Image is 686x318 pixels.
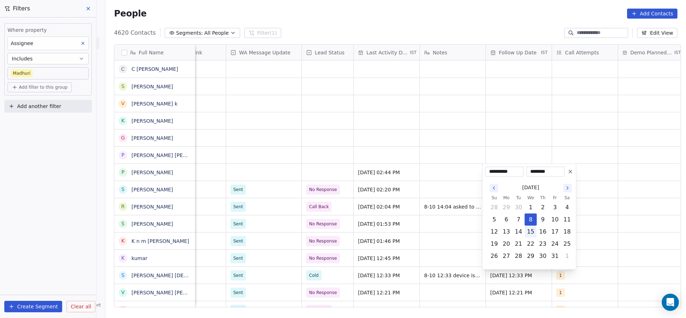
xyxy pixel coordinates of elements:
[537,250,548,262] button: Thursday, October 30th, 2025
[537,238,548,250] button: Thursday, October 23rd, 2025
[501,250,512,262] button: Monday, October 27th, 2025
[501,202,512,213] button: Monday, September 29th, 2025
[561,202,573,213] button: Saturday, October 4th, 2025
[488,214,500,225] button: Sunday, October 5th, 2025
[513,202,524,213] button: Tuesday, September 30th, 2025
[561,194,573,201] th: Saturday
[488,194,500,201] th: Sunday
[525,226,536,238] button: Wednesday, October 15th, 2025
[563,184,572,192] button: Go to the Next Month
[549,202,561,213] button: Friday, October 3rd, 2025
[501,214,512,225] button: Monday, October 6th, 2025
[512,194,525,201] th: Tuesday
[537,226,548,238] button: Thursday, October 16th, 2025
[501,226,512,238] button: Monday, October 13th, 2025
[549,214,561,225] button: Friday, October 10th, 2025
[488,202,500,213] button: Sunday, September 28th, 2025
[525,250,536,262] button: Wednesday, October 29th, 2025
[522,184,539,191] span: [DATE]
[488,194,573,262] table: October 2025
[549,194,561,201] th: Friday
[501,238,512,250] button: Monday, October 20th, 2025
[549,226,561,238] button: Friday, October 17th, 2025
[525,214,536,225] button: Today, Wednesday, October 8th, 2025, selected
[488,226,500,238] button: Sunday, October 12th, 2025
[549,238,561,250] button: Friday, October 24th, 2025
[561,238,573,250] button: Saturday, October 25th, 2025
[513,214,524,225] button: Tuesday, October 7th, 2025
[549,250,561,262] button: Friday, October 31st, 2025
[537,202,548,213] button: Thursday, October 2nd, 2025
[561,226,573,238] button: Saturday, October 18th, 2025
[513,238,524,250] button: Tuesday, October 21st, 2025
[489,184,498,192] button: Go to the Previous Month
[500,194,512,201] th: Monday
[537,214,548,225] button: Thursday, October 9th, 2025
[561,214,573,225] button: Saturday, October 11th, 2025
[488,250,500,262] button: Sunday, October 26th, 2025
[525,194,537,201] th: Wednesday
[537,194,549,201] th: Thursday
[525,202,536,213] button: Wednesday, October 1st, 2025
[488,238,500,250] button: Sunday, October 19th, 2025
[561,250,573,262] button: Saturday, November 1st, 2025
[513,250,524,262] button: Tuesday, October 28th, 2025
[525,238,536,250] button: Wednesday, October 22nd, 2025
[513,226,524,238] button: Tuesday, October 14th, 2025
